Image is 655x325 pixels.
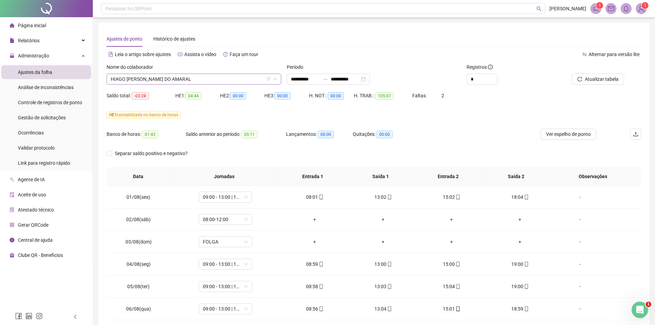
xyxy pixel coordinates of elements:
th: Observações [550,167,636,186]
span: Link para registro rápido [18,160,70,166]
div: 13:00 [354,260,412,268]
span: Ocorrências [18,130,44,136]
span: audit [10,192,14,197]
span: 1 [646,302,651,307]
span: upload [633,131,638,137]
span: FOLGA [203,237,248,247]
span: Separar saldo positivo e negativo? [112,150,190,157]
span: 09:00 - 13:00 | 15:00 - 19:00 [203,259,248,269]
span: left [73,314,78,319]
div: 15:01 [423,305,480,313]
span: file [10,38,14,43]
sup: 1 [596,2,603,9]
span: 1 [644,3,646,8]
span: HE 1 [109,112,117,117]
span: home [10,23,14,28]
span: Relatórios [18,38,40,43]
div: + [491,238,549,246]
span: 04/08(seg) [127,261,151,267]
span: Registros [467,63,493,71]
span: 1 [599,3,601,8]
span: Gerar QRCode [18,222,48,228]
span: Agente de IA [18,177,45,182]
div: 08:56 [286,305,343,313]
label: Nome do colaborador [107,63,157,71]
span: 04:44 [185,92,201,100]
span: Gestão de solicitações [18,115,66,120]
div: 08:01 [286,193,343,201]
button: Ver espelho de ponto [541,129,596,140]
span: filter [266,77,271,81]
span: Assista o vídeo [184,52,216,57]
span: HIAGO HENRIQUE TEIXEIRA DO AMARAL [111,74,277,84]
div: Saldo total: [107,92,175,100]
span: mobile [318,195,324,199]
span: 105:07 [375,92,394,100]
span: mobile [386,195,392,199]
span: Faltas: [412,93,428,98]
div: Saldo anterior ao período: [186,130,286,138]
span: Leia o artigo sobre ajustes [115,52,171,57]
div: 19:00 [491,260,549,268]
span: swap [582,52,587,57]
button: Atualizar tabela [572,74,624,85]
span: Histórico de ajustes [153,36,195,42]
div: HE 1: [175,92,220,100]
div: 13:02 [354,193,412,201]
span: -03:28 [132,92,149,100]
div: - [560,260,600,268]
div: 13:03 [354,283,412,290]
span: Ajustes de ponto [107,36,142,42]
span: Aceite de uso [18,192,46,197]
span: info-circle [488,65,493,69]
div: HE 2: [220,92,265,100]
span: Clube QR - Beneficios [18,252,63,258]
span: mobile [386,284,392,289]
span: 08:00-12:00 [203,214,248,225]
div: - [560,238,600,246]
img: 76248 [636,3,646,14]
div: - [560,305,600,313]
span: Observações [555,173,631,180]
span: mobile [455,195,460,199]
span: 00:00 [328,92,344,100]
span: down [273,77,277,81]
div: 19:00 [491,283,549,290]
span: facebook [15,313,22,319]
span: 09:00 - 13:00 | 15:00 - 19:00 [203,192,248,202]
iframe: Intercom live chat [632,302,648,318]
span: 05/08(ter) [127,284,150,289]
span: search [536,6,542,11]
span: mobile [455,284,460,289]
span: mobile [523,284,529,289]
span: lock [10,53,14,58]
span: mobile [318,306,324,311]
span: youtube [178,52,183,57]
sup: Atualize o seu contato no menu Meus Dados [642,2,648,9]
span: to [323,76,328,82]
span: mobile [318,262,324,267]
span: mobile [523,262,529,267]
span: swap-right [323,76,328,82]
div: Banco de horas: [107,130,186,138]
span: Administração [18,53,49,58]
span: 00:00 [274,92,291,100]
div: H. NOT.: [309,92,354,100]
span: bell [623,6,629,12]
span: 00:00 [376,131,393,138]
span: 01:43 [142,131,158,138]
span: 02/08(sáb) [126,217,151,222]
span: mobile [455,306,460,311]
span: Faça um tour [230,52,258,57]
span: mobile [523,306,529,311]
label: Período [287,63,308,71]
span: Controle de registros de ponto [18,100,82,105]
span: Ver espelho de ponto [546,130,591,138]
span: file-text [108,52,113,57]
div: 08:58 [286,283,343,290]
div: HE 3: [264,92,309,100]
span: history [223,52,228,57]
span: [PERSON_NAME] [549,5,586,12]
span: qrcode [10,223,14,227]
span: gift [10,253,14,258]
